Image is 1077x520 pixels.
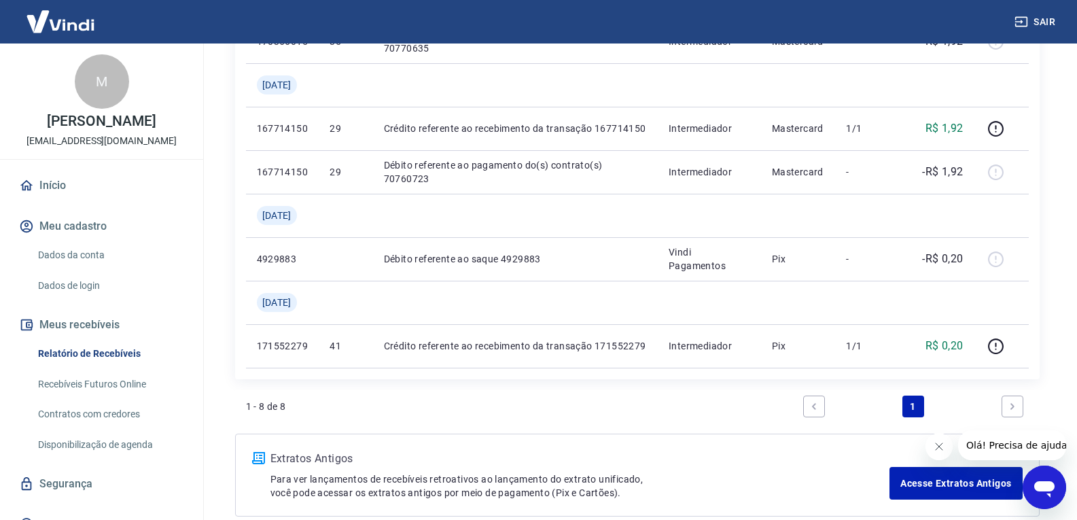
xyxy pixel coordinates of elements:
[262,209,292,222] span: [DATE]
[925,433,953,460] iframe: Fechar mensagem
[257,122,308,135] p: 167714150
[889,467,1022,500] a: Acesse Extratos Antigos
[330,165,361,179] p: 29
[1002,396,1023,417] a: Next page
[330,339,361,353] p: 41
[772,339,825,353] p: Pix
[384,339,647,353] p: Crédito referente ao recebimento da transação 171552279
[922,164,963,180] p: -R$ 1,92
[27,134,177,148] p: [EMAIL_ADDRESS][DOMAIN_NAME]
[1023,466,1066,509] iframe: Botão para abrir a janela de mensagens
[16,310,187,340] button: Meus recebíveis
[257,339,308,353] p: 171552279
[252,452,265,464] img: ícone
[16,1,105,42] img: Vindi
[772,122,825,135] p: Mastercard
[47,114,156,128] p: [PERSON_NAME]
[33,241,187,269] a: Dados da conta
[958,430,1066,460] iframe: Mensagem da empresa
[16,469,187,499] a: Segurança
[669,245,750,273] p: Vindi Pagamentos
[33,272,187,300] a: Dados de login
[1012,10,1061,35] button: Sair
[846,122,886,135] p: 1/1
[846,165,886,179] p: -
[925,120,964,137] p: R$ 1,92
[798,390,1029,423] ul: Pagination
[270,472,890,500] p: Para ver lançamentos de recebíveis retroativos ao lançamento do extrato unificado, você pode aces...
[262,78,292,92] span: [DATE]
[262,296,292,309] span: [DATE]
[330,122,361,135] p: 29
[75,54,129,109] div: M
[922,251,963,267] p: -R$ 0,20
[257,165,308,179] p: 167714150
[384,122,647,135] p: Crédito referente ao recebimento da transação 167714150
[33,340,187,368] a: Relatório de Recebíveis
[8,10,114,20] span: Olá! Precisa de ajuda?
[902,396,924,417] a: Page 1 is your current page
[257,252,308,266] p: 4929883
[925,338,964,354] p: R$ 0,20
[16,211,187,241] button: Meu cadastro
[270,451,890,467] p: Extratos Antigos
[669,339,750,353] p: Intermediador
[772,165,825,179] p: Mastercard
[33,370,187,398] a: Recebíveis Futuros Online
[772,252,825,266] p: Pix
[33,400,187,428] a: Contratos com credores
[846,339,886,353] p: 1/1
[803,396,825,417] a: Previous page
[33,431,187,459] a: Disponibilização de agenda
[384,158,647,186] p: Débito referente ao pagamento do(s) contrato(s) 70760723
[669,165,750,179] p: Intermediador
[246,400,286,413] p: 1 - 8 de 8
[669,122,750,135] p: Intermediador
[16,171,187,201] a: Início
[846,252,886,266] p: -
[384,252,647,266] p: Débito referente ao saque 4929883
